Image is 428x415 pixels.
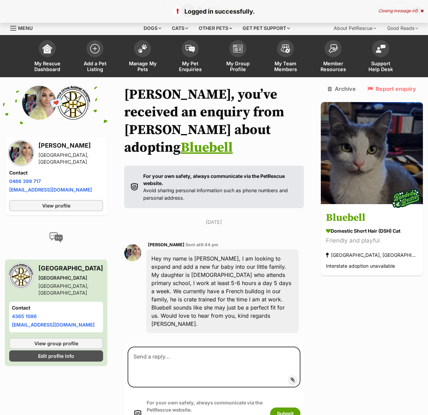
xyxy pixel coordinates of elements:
h3: Bluebell [326,211,418,226]
span: 💌 [49,96,64,110]
span: My Team Members [270,61,301,72]
strong: For your own safety, always communicate via the PetRescue website. [143,173,285,186]
a: My Team Members [262,37,309,77]
img: conversation-icon-4a6f8262b818ee0b60e3300018af0b2d0b884aa5de6e9bcb8d3d4eeb1a70a7c4.svg [49,232,63,243]
a: My Pet Enquiries [166,37,214,77]
a: Bluebell Domestic Short Hair (DSH) Cat Friendly and playful [GEOGRAPHIC_DATA], [GEOGRAPHIC_DATA] ... [321,205,423,276]
div: Domestic Short Hair (DSH) Cat [326,228,418,235]
span: 5 [415,8,418,13]
img: Bluebell [321,102,423,204]
a: Bluebell [181,139,233,156]
img: bonded besties [389,182,423,216]
p: Logged in successfully. [7,7,421,16]
a: Archive [328,86,356,92]
img: pet-enquiries-icon-7e3ad2cf08bfb03b45e93fb7055b45f3efa6380592205ae92323e6603595dc1f.svg [185,45,195,52]
h1: [PERSON_NAME], you’ve received an enquiry from [PERSON_NAME] about adopting [124,86,304,156]
strong: For your own safety, always communicate via the PetRescue website. [147,400,263,413]
a: My Rescue Dashboard [23,37,71,77]
div: About PetRescue [329,21,381,35]
img: Avoca Drive Animal Hospital profile pic [56,86,90,120]
div: [GEOGRAPHIC_DATA], [GEOGRAPHIC_DATA] [38,283,103,296]
div: Dogs [139,21,166,35]
div: Cats [167,21,193,35]
p: Avoid sharing personal information such as phone numbers and personal address. [143,172,297,201]
div: Good Reads [382,21,423,35]
img: Avoca Drive Animal Hospital profile pic [9,264,33,287]
a: Report enquiry [367,86,416,92]
a: Manage My Pets [119,37,166,77]
a: My Group Profile [214,37,262,77]
span: My Group Profile [223,61,253,72]
a: View group profile [9,338,103,349]
span: Sent at [185,242,218,247]
img: Brittney profile pic [124,244,141,261]
img: group-profile-icon-3fa3cf56718a62981997c0bc7e787c4b2cf8bcc04b72c1350f741eb67cf2f40e.svg [233,45,243,53]
img: dashboard-icon-eb2f2d2d3e046f16d808141f083e7271f6b2e854fb5c12c21221c1fb7104beca.svg [43,44,52,53]
p: [DATE] [124,218,304,226]
img: manage-my-pets-icon-02211641906a0b7f246fdf0571729dbe1e7629f14944591b6c1af311fb30b64b.svg [138,44,147,53]
a: Add a Pet Listing [71,37,119,77]
a: 4365 1086 [12,313,37,319]
span: Support Help Desk [365,61,396,72]
span: Edit profile info [38,352,74,360]
h4: Contact [9,169,103,176]
img: Brittney profile pic [9,141,33,165]
span: View group profile [34,340,78,347]
div: [GEOGRAPHIC_DATA], [GEOGRAPHIC_DATA] [326,251,418,260]
a: Member Resources [309,37,357,77]
div: [GEOGRAPHIC_DATA] [38,275,103,281]
span: My Pet Enquiries [175,61,205,72]
img: add-pet-listing-icon-0afa8454b4691262ce3f59096e99ab1cd57d4a30225e0717b998d2c9b9846f56.svg [90,44,100,53]
img: help-desk-icon-fdf02630f3aa405de69fd3d07c3f3aa587a6932b1a1747fa1d2bba05be0121f9.svg [376,45,385,53]
img: Brittney profile pic [22,86,56,120]
a: Support Help Desk [357,37,405,77]
h3: [PERSON_NAME] [38,141,103,150]
a: [EMAIL_ADDRESS][DOMAIN_NAME] [12,322,95,328]
span: Member Resources [318,61,348,72]
div: Other pets [194,21,237,35]
div: [GEOGRAPHIC_DATA], [GEOGRAPHIC_DATA] [38,152,103,165]
span: My Rescue Dashboard [32,61,63,72]
div: Hey my name is [PERSON_NAME], I am looking to expand and add a new fur baby into our little famil... [146,249,299,333]
a: View profile [9,200,103,211]
div: Closing message in [378,9,424,13]
img: team-members-icon-5396bd8760b3fe7c0b43da4ab00e1e3bb1a5d9ba89233759b79545d2d3fc5d0d.svg [281,44,290,53]
a: Edit profile info [9,350,103,362]
h4: Contact [12,304,100,311]
span: Add a Pet Listing [80,61,110,72]
span: Interstate adoption unavailable [326,263,395,269]
span: [PERSON_NAME] [148,242,184,247]
div: Get pet support [238,21,295,35]
h3: [GEOGRAPHIC_DATA] [38,264,103,273]
span: Menu [18,25,33,31]
a: Menu [10,21,37,34]
span: View profile [42,202,70,209]
span: 9:44 pm [200,242,218,247]
div: Friendly and playful [326,236,418,246]
span: Manage My Pets [127,61,158,72]
a: 0466 399 717 [9,178,41,184]
a: [EMAIL_ADDRESS][DOMAIN_NAME] [9,187,92,193]
img: member-resources-icon-8e73f808a243e03378d46382f2149f9095a855e16c252ad45f914b54edf8863c.svg [328,44,338,53]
